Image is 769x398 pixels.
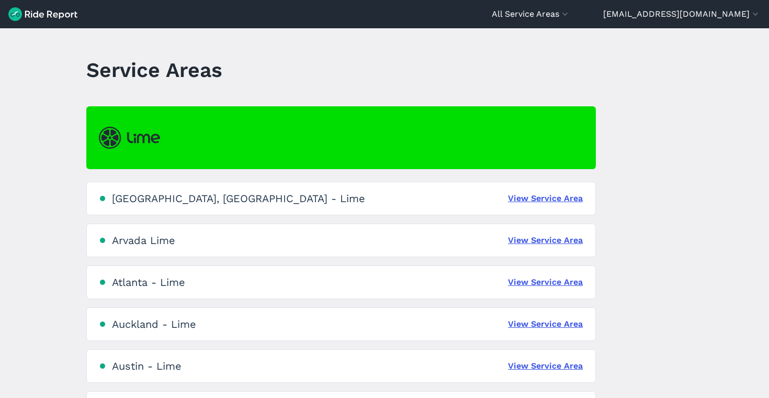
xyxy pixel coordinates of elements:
button: All Service Areas [492,8,570,20]
a: View Service Area [508,276,583,289]
h1: Service Areas [86,56,222,84]
img: Ride Report [8,7,77,21]
a: View Service Area [508,234,583,247]
div: Austin - Lime [112,360,182,372]
div: Atlanta - Lime [112,276,185,289]
a: View Service Area [508,318,583,330]
div: Arvada Lime [112,234,175,247]
div: [GEOGRAPHIC_DATA], [GEOGRAPHIC_DATA] - Lime [112,192,365,205]
img: Lime [99,127,160,149]
div: Auckland - Lime [112,318,196,330]
button: [EMAIL_ADDRESS][DOMAIN_NAME] [603,8,761,20]
a: View Service Area [508,192,583,205]
a: View Service Area [508,360,583,372]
